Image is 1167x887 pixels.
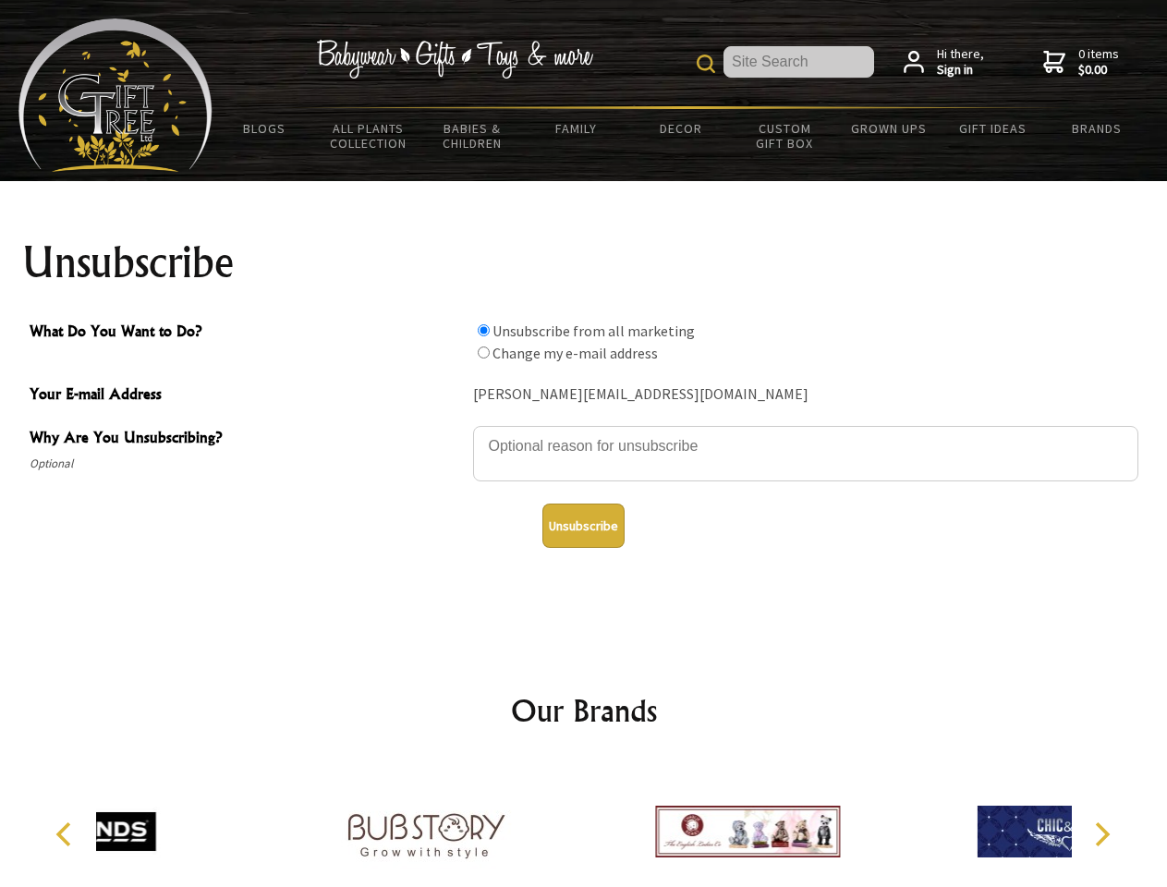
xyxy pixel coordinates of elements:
[937,46,984,79] span: Hi there,
[317,109,421,163] a: All Plants Collection
[213,109,317,148] a: BLOGS
[473,381,1138,409] div: [PERSON_NAME][EMAIL_ADDRESS][DOMAIN_NAME]
[697,55,715,73] img: product search
[1081,814,1122,855] button: Next
[18,18,213,172] img: Babyware - Gifts - Toys and more...
[37,688,1131,733] h2: Our Brands
[492,322,695,340] label: Unsubscribe from all marketing
[1043,46,1119,79] a: 0 items$0.00
[30,383,464,409] span: Your E-mail Address
[628,109,733,148] a: Decor
[1045,109,1149,148] a: Brands
[525,109,629,148] a: Family
[22,240,1146,285] h1: Unsubscribe
[30,453,464,475] span: Optional
[542,504,625,548] button: Unsubscribe
[316,40,593,79] img: Babywear - Gifts - Toys & more
[733,109,837,163] a: Custom Gift Box
[473,426,1138,481] textarea: Why Are You Unsubscribing?
[836,109,941,148] a: Grown Ups
[723,46,874,78] input: Site Search
[941,109,1045,148] a: Gift Ideas
[420,109,525,163] a: Babies & Children
[1078,45,1119,79] span: 0 items
[478,324,490,336] input: What Do You Want to Do?
[492,344,658,362] label: Change my e-mail address
[478,346,490,358] input: What Do You Want to Do?
[1078,62,1119,79] strong: $0.00
[937,62,984,79] strong: Sign in
[904,46,984,79] a: Hi there,Sign in
[30,320,464,346] span: What Do You Want to Do?
[30,426,464,453] span: Why Are You Unsubscribing?
[46,814,87,855] button: Previous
